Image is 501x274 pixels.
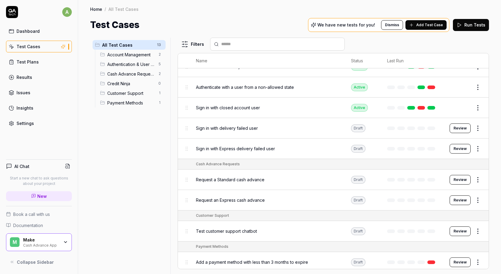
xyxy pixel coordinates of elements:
div: Results [17,74,32,80]
div: Issues [17,89,30,96]
div: Active [351,104,368,112]
span: Authenticate with a user from a non-allowed state [196,84,294,90]
th: Status [345,53,381,68]
span: Collapse Sidebar [17,259,54,265]
span: Request an Express cash advance [196,197,265,203]
tr: Sign in with delivery failed userDraftReview [178,118,489,139]
tr: Request an Express cash advanceDraftReview [178,190,489,210]
tr: Sign in with Express delivery failed userDraftReview [178,139,489,159]
a: Documentation [6,222,72,229]
a: Test Plans [6,56,72,68]
a: Test Cases [6,41,72,52]
div: Draft [351,124,365,132]
span: 2 [156,70,163,77]
button: Add Test Case [405,20,447,30]
button: Review [450,257,471,267]
a: Insights [6,102,72,114]
span: Credit Ninja [107,80,155,87]
div: Settings [17,120,34,126]
span: Test customer support chatbot [196,228,257,234]
div: Customer Support [196,213,229,218]
button: Review [450,195,471,205]
div: Drag to reorderPayment Methods1 [98,98,166,107]
button: a [62,6,72,18]
div: Drag to reorderAuthentication & User States5 [98,59,166,69]
a: Settings [6,117,72,129]
span: Add Test Case [416,22,443,28]
div: Dashboard [17,28,40,34]
span: New [37,193,47,199]
div: Test Cases [17,43,40,50]
a: Results [6,71,72,83]
span: 13 [154,41,163,48]
div: Drag to reorderCredit Ninja0 [98,79,166,88]
span: 5 [156,61,163,68]
div: Test Plans [17,59,39,65]
div: / [105,6,106,12]
tr: Test customer support chatbotDraftReview [178,221,489,241]
a: Issues [6,87,72,98]
span: a [62,7,72,17]
div: Draft [351,145,365,153]
div: Draft [351,227,365,235]
button: Review [450,144,471,154]
button: Collapse Sidebar [6,256,72,268]
span: Sign in with closed account user [196,104,260,111]
span: 1 [156,89,163,97]
a: Home [90,6,102,12]
div: Drag to reorderAccount Management2 [98,50,166,59]
div: Draft [351,176,365,184]
button: Review [450,175,471,185]
p: Start a new chat to ask questions about your project [6,176,72,186]
div: Insights [17,105,33,111]
div: Active [351,83,368,91]
tr: Add a payment method with less than 3 months to expireDraftReview [178,252,489,272]
span: Documentation [13,222,43,229]
span: 1 [156,99,163,106]
h1: Test Cases [90,18,139,32]
span: 2 [156,51,163,58]
button: Review [450,123,471,133]
span: Sign in with Express delivery failed user [196,145,275,152]
span: M [10,237,20,247]
a: New [6,191,72,201]
h4: AI Chat [14,163,29,170]
span: Customer Support [107,90,155,96]
span: Sign in with delivery failed user [196,125,258,131]
button: Filters [178,38,208,50]
button: Review [450,226,471,236]
button: Dismiss [381,20,403,30]
div: Make [23,237,59,243]
span: All Test Cases [102,42,153,48]
span: Authentication & User States [107,61,155,67]
button: Run Tests [453,19,489,31]
span: Cash Advance Requests [107,71,155,77]
div: Drag to reorderCash Advance Requests2 [98,69,166,79]
tr: Sign in with closed account userActive [178,98,489,118]
span: 0 [156,80,163,87]
span: Account Management [107,51,155,58]
div: Draft [351,258,365,266]
p: We have new tests for you! [317,23,375,27]
a: Dashboard [6,25,72,37]
tr: Request a Standard cash advanceDraftReview [178,170,489,190]
a: Book a call with us [6,211,72,217]
tr: Authenticate with a user from a non-allowed stateActive [178,77,489,98]
div: Draft [351,196,365,204]
span: Book a call with us [13,211,50,217]
div: Cash Advance Requests [196,161,240,167]
div: Cash Advance App [23,242,59,247]
div: Payment Methods [196,244,228,249]
button: MMakeCash Advance App [6,233,72,251]
th: Last Run [381,53,444,68]
div: Drag to reorderCustomer Support1 [98,88,166,98]
th: Name [190,53,345,68]
span: Request a Standard cash advance [196,176,264,183]
span: Payment Methods [107,100,155,106]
